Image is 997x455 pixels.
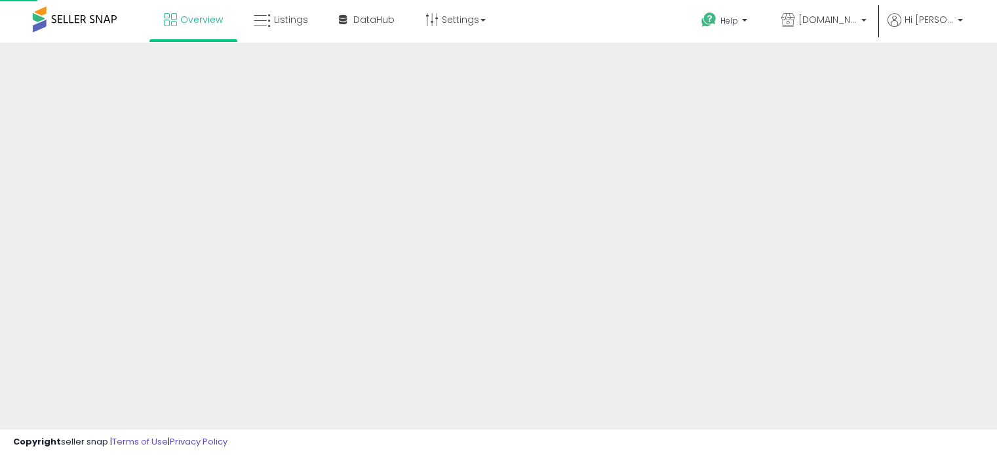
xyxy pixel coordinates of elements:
[13,435,61,448] strong: Copyright
[905,13,954,26] span: Hi [PERSON_NAME]
[691,2,760,43] a: Help
[13,436,227,448] div: seller snap | |
[112,435,168,448] a: Terms of Use
[888,13,963,43] a: Hi [PERSON_NAME]
[274,13,308,26] span: Listings
[170,435,227,448] a: Privacy Policy
[353,13,395,26] span: DataHub
[180,13,223,26] span: Overview
[798,13,857,26] span: [DOMAIN_NAME][URL]
[720,15,738,26] span: Help
[701,12,717,28] i: Get Help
